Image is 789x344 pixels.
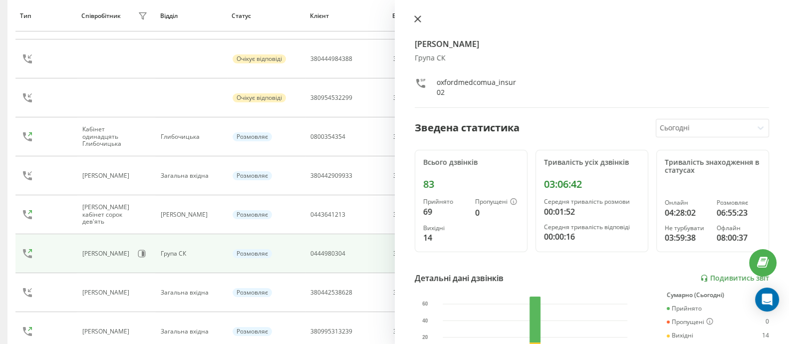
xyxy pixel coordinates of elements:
[160,12,222,19] div: Відділ
[82,289,132,296] div: [PERSON_NAME]
[665,207,709,219] div: 04:28:02
[233,210,272,219] div: Розмовляє
[415,272,504,284] div: Детальні дані дзвінків
[82,250,132,257] div: [PERSON_NAME]
[423,206,467,218] div: 69
[423,225,467,232] div: Вихідні
[310,328,352,335] div: 380995313239
[310,133,345,140] div: 0800354354
[544,224,640,231] div: Середня тривалість відповіді
[393,94,435,101] div: 380442995066
[161,328,222,335] div: Загальна вхідна
[415,38,770,50] h4: [PERSON_NAME]
[310,55,352,62] div: 380444984388
[393,133,435,140] div: 380442044040
[717,199,761,206] div: Розмовляє
[423,232,467,244] div: 14
[161,211,222,218] div: [PERSON_NAME]
[422,335,428,340] text: 20
[310,289,352,296] div: 380442538628
[161,250,222,257] div: Група СК
[437,77,520,97] div: oxfordmedcomua_insur02
[544,231,640,243] div: 00:00:16
[310,250,345,257] div: 0444980304
[422,301,428,307] text: 60
[544,198,640,205] div: Середня тривалість розмови
[766,318,769,326] div: 0
[233,288,272,297] div: Розмовляє
[415,54,770,62] div: Група СК
[393,211,435,218] div: 380442044040
[717,207,761,219] div: 06:55:23
[423,178,519,190] div: 83
[310,12,383,19] div: Клієнт
[415,120,520,135] div: Зведена статистика
[81,12,121,19] div: Співробітник
[667,332,693,339] div: Вихідні
[233,93,286,102] div: Очікує відповіді
[233,132,272,141] div: Розмовляє
[233,54,286,63] div: Очікує відповіді
[475,198,519,206] div: Пропущені
[667,292,769,299] div: Сумарно (Сьогодні)
[544,158,640,167] div: Тривалість усіх дзвінків
[233,327,272,336] div: Розмовляє
[392,12,492,19] div: Бізнес номер
[762,332,769,339] div: 14
[310,211,345,218] div: 0443641213
[665,158,761,175] div: Тривалість знаходження в статусах
[665,225,709,232] div: Не турбувати
[393,328,435,335] div: 380442044040
[393,55,435,62] div: 380442044040
[665,199,709,206] div: Онлайн
[20,12,72,19] div: Тип
[762,305,769,312] div: 69
[82,204,135,225] div: [PERSON_NAME] кабінет сорок дев'ять
[665,232,709,244] div: 03:59:38
[161,172,222,179] div: Загальна вхідна
[232,12,300,19] div: Статус
[82,126,135,147] div: Кабінет одинадцять Глибочицька
[233,249,272,258] div: Розмовляє
[717,232,761,244] div: 08:00:37
[422,318,428,324] text: 40
[393,289,435,296] div: 380442044040
[82,172,132,179] div: [PERSON_NAME]
[310,94,352,101] div: 380954532299
[475,207,519,219] div: 0
[667,318,713,326] div: Пропущені
[423,158,519,167] div: Всього дзвінків
[161,133,222,140] div: Глибочицька
[393,250,435,257] div: 380442044040
[233,171,272,180] div: Розмовляє
[700,274,769,283] a: Подивитись звіт
[423,198,467,205] div: Прийнято
[755,288,779,312] div: Open Intercom Messenger
[717,225,761,232] div: Офлайн
[310,172,352,179] div: 380442909933
[393,172,435,179] div: 380442044040
[544,206,640,218] div: 00:01:52
[667,305,702,312] div: Прийнято
[544,178,640,190] div: 03:06:42
[161,289,222,296] div: Загальна вхідна
[82,328,132,335] div: [PERSON_NAME]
